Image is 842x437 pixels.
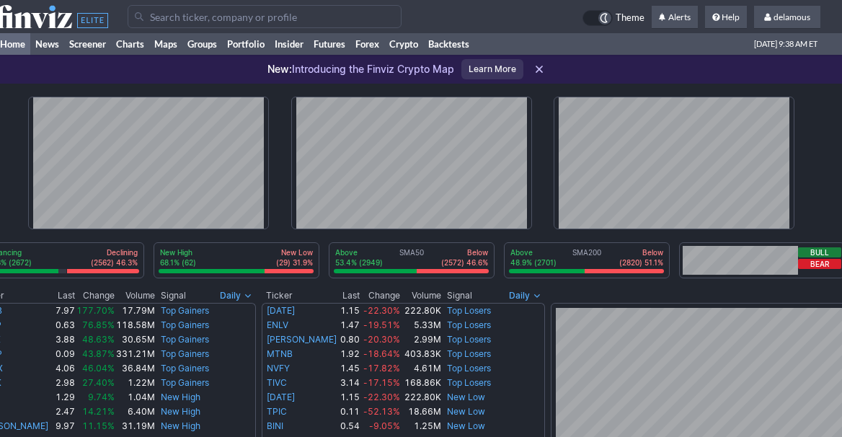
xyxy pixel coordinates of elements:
span: Signal [447,290,472,301]
td: 2.99M [401,332,442,347]
span: -19.51% [363,319,400,330]
td: 1.92 [339,347,360,361]
td: 2.98 [49,376,76,390]
span: -18.64% [363,348,400,359]
p: Introducing the Finviz Crypto Map [267,62,454,76]
p: Above [510,247,557,257]
a: TIVC [267,377,287,388]
td: 30.65M [115,332,156,347]
span: 27.40% [82,377,115,388]
span: [DATE] 9:38 AM ET [754,33,817,55]
button: Bear [798,259,841,269]
span: -9.05% [369,420,400,431]
a: ENLV [267,319,288,330]
td: 1.15 [339,303,360,318]
td: 0.80 [339,332,360,347]
a: Top Gainers [161,348,209,359]
a: Futures [309,33,350,55]
td: 0.54 [339,419,360,433]
th: Last [339,288,360,303]
th: Last [49,288,76,303]
td: 1.45 [339,361,360,376]
a: [DATE] [267,392,295,402]
a: Top Losers [447,363,491,374]
p: Declining [91,247,138,257]
td: 3.88 [49,332,76,347]
p: Above [335,247,383,257]
a: Forex [350,33,384,55]
th: Change [360,288,401,303]
span: Signal [161,290,186,301]
a: Charts [111,33,149,55]
a: BINI [267,420,283,431]
td: 4.61M [401,361,442,376]
td: 1.15 [339,390,360,405]
a: Portfolio [222,33,270,55]
a: MTNB [267,348,293,359]
a: Groups [182,33,222,55]
p: (29) 31.9% [276,257,313,268]
td: 222.80K [401,303,442,318]
td: 118.58M [115,318,156,332]
a: Top Losers [447,377,491,388]
span: 9.74% [88,392,115,402]
span: 14.21% [82,406,115,417]
button: Signals interval [505,288,545,303]
td: 168.86K [401,376,442,390]
p: New High [160,247,196,257]
span: -22.30% [363,392,400,402]
span: 46.04% [82,363,115,374]
a: Top Gainers [161,363,209,374]
td: 0.11 [339,405,360,419]
a: Learn More [461,59,523,79]
p: 48.9% (2701) [510,257,557,268]
p: (2820) 51.1% [619,257,663,268]
a: Theme [582,10,644,26]
p: Below [619,247,663,257]
div: SMA200 [509,247,665,269]
a: News [30,33,64,55]
th: Change [76,288,115,303]
a: New High [161,420,200,431]
span: -52.13% [363,406,400,417]
a: New Low [447,392,485,402]
p: New Low [276,247,313,257]
a: Help [705,6,747,29]
p: 68.1% (62) [160,257,196,268]
td: 17.79M [115,303,156,318]
input: Search [128,5,402,28]
td: 18.66M [401,405,442,419]
span: -20.30% [363,334,400,345]
a: delamous [754,6,820,29]
a: Top Losers [447,348,491,359]
td: 4.06 [49,361,76,376]
td: 1.47 [339,318,360,332]
td: 0.09 [49,347,76,361]
p: 53.4% (2949) [335,257,383,268]
td: 9.97 [49,419,76,433]
th: Volume [115,288,156,303]
span: Theme [616,10,644,26]
a: [DATE] [267,305,295,316]
span: delamous [774,12,810,22]
a: Top Losers [447,305,491,316]
td: 2.47 [49,405,76,419]
td: 1.22M [115,376,156,390]
p: (2562) 46.3% [91,257,138,268]
a: New High [161,392,200,402]
a: Top Losers [447,319,491,330]
div: SMA50 [334,247,489,269]
a: TPIC [267,406,287,417]
td: 31.19M [115,419,156,433]
a: New High [161,406,200,417]
a: Maps [149,33,182,55]
span: -17.82% [363,363,400,374]
a: Top Gainers [161,319,209,330]
span: Daily [220,288,241,303]
td: 5.33M [401,318,442,332]
a: [PERSON_NAME] [267,334,337,345]
a: Top Gainers [161,334,209,345]
span: 177.70% [76,305,115,316]
a: New Low [447,420,485,431]
span: New: [267,63,292,75]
